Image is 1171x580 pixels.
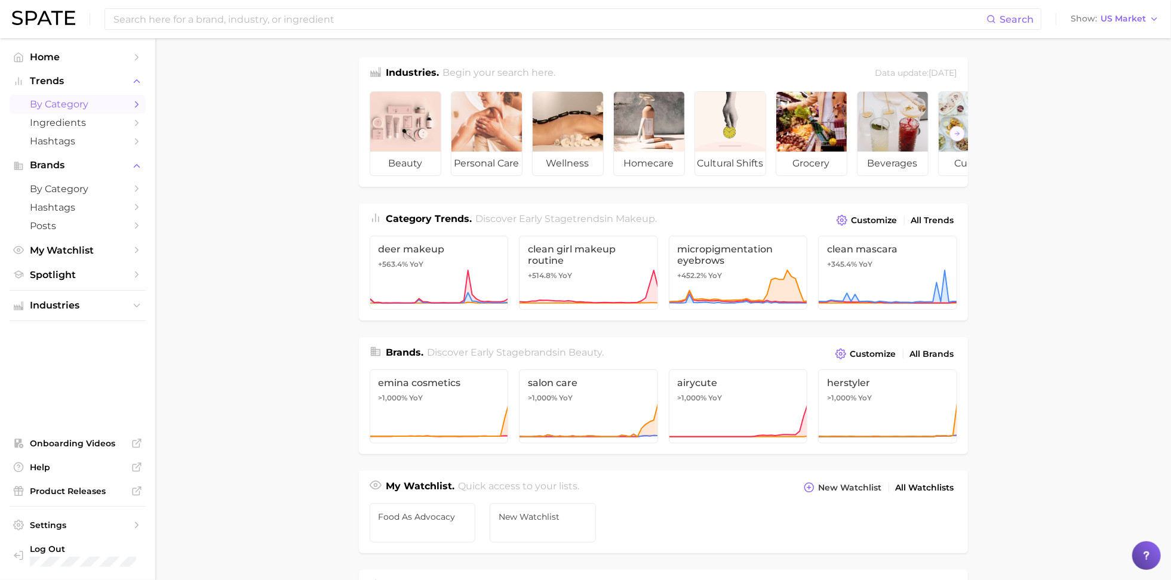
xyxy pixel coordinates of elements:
a: Help [10,458,146,476]
span: deer makeup [379,243,500,255]
span: New Watchlist [819,483,882,493]
h1: Industries. [386,66,439,82]
h1: My Watchlist. [386,479,455,496]
span: Food as Advocacy [379,512,467,522]
a: airycute>1,000% YoY [669,369,808,443]
span: YoY [709,393,723,403]
span: Search [1000,14,1034,25]
span: Industries [30,300,125,311]
button: Brands [10,156,146,174]
span: YoY [858,393,872,403]
button: ShowUS Market [1068,11,1162,27]
span: homecare [614,152,684,175]
input: Search here for a brand, industry, or ingredient [112,9,986,29]
span: >1,000% [379,393,408,402]
span: culinary [939,152,1009,175]
span: +514.8% [528,271,557,280]
span: cultural shifts [695,152,766,175]
a: Ingredients [10,113,146,132]
span: Category Trends . [386,213,472,224]
a: by Category [10,180,146,198]
span: +345.4% [827,260,857,269]
a: Product Releases [10,482,146,500]
span: YoY [559,393,573,403]
a: homecare [613,91,685,176]
a: culinary [938,91,1010,176]
a: herstyler>1,000% YoY [818,369,957,443]
a: salon care>1,000% YoY [519,369,658,443]
span: Product Releases [30,486,125,496]
span: New Watchlist [499,512,587,522]
span: >1,000% [528,393,557,402]
button: Industries [10,297,146,314]
a: Hashtags [10,198,146,217]
a: clean girl makeup routine+514.8% YoY [519,236,658,310]
span: >1,000% [678,393,707,402]
span: grocery [776,152,847,175]
a: grocery [776,91,847,176]
span: clean mascara [827,243,948,255]
a: Posts [10,217,146,235]
span: clean girl makeup routine [528,243,649,266]
span: Spotlight [30,269,125,280]
span: Discover Early Stage brands in . [427,347,604,358]
a: All Trends [908,212,957,229]
a: wellness [532,91,604,176]
a: All Watchlists [893,480,957,496]
span: Posts [30,220,125,232]
span: by Category [30,183,125,195]
span: +563.4% [379,260,408,269]
button: New Watchlist [801,479,884,496]
span: YoY [410,260,424,269]
span: YoY [558,271,572,280]
a: Settings [10,516,146,534]
h2: Quick access to your lists. [458,479,579,496]
img: SPATE [12,11,75,25]
a: Hashtags [10,132,146,150]
button: Trends [10,72,146,90]
a: Log out. Currently logged in with e-mail spolansky@diginsights.com. [10,540,146,570]
span: Customize [850,349,896,359]
span: Ingredients [30,117,125,128]
a: Home [10,48,146,66]
span: personal care [451,152,522,175]
span: Home [30,51,125,63]
a: New Watchlist [490,503,596,542]
button: Customize [834,212,900,229]
button: Customize [832,345,899,362]
span: Brands . [386,347,424,358]
a: emina cosmetics>1,000% YoY [370,369,509,443]
a: Food as Advocacy [370,503,476,542]
div: Data update: [DATE] [875,66,957,82]
span: Hashtags [30,135,125,147]
span: emina cosmetics [379,377,500,388]
span: Settings [30,520,125,530]
span: Discover Early Stage trends in . [475,213,657,224]
span: beverages [857,152,928,175]
span: All Trends [911,215,954,226]
a: beauty [370,91,441,176]
span: Hashtags [30,202,125,213]
span: micropigmentation eyebrows [678,243,799,266]
span: by Category [30,98,125,110]
button: Scroll Right [949,126,965,141]
span: All Watchlists [896,483,954,493]
span: Help [30,462,125,473]
a: deer makeup+563.4% YoY [370,236,509,310]
span: >1,000% [827,393,856,402]
span: Customize [852,215,898,226]
span: airycute [678,377,799,388]
span: salon care [528,377,649,388]
span: Log Out [30,544,147,554]
span: +452.2% [678,271,707,280]
a: My Watchlist [10,241,146,260]
span: wellness [533,152,603,175]
a: clean mascara+345.4% YoY [818,236,957,310]
span: Brands [30,160,125,171]
span: YoY [709,271,723,280]
span: beauty [370,152,441,175]
a: micropigmentation eyebrows+452.2% YoY [669,236,808,310]
a: by Category [10,95,146,113]
a: Spotlight [10,266,146,284]
span: herstyler [827,377,948,388]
